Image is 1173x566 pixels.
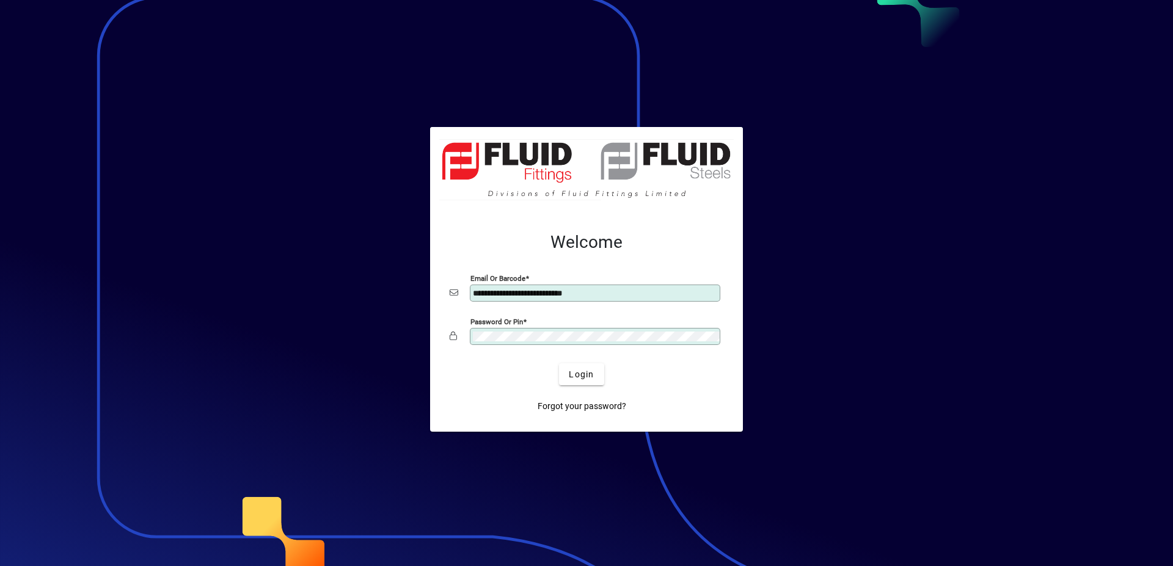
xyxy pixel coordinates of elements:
h2: Welcome [450,232,723,253]
mat-label: Password or Pin [470,317,523,326]
mat-label: Email or Barcode [470,274,525,283]
span: Forgot your password? [538,400,626,413]
span: Login [569,368,594,381]
a: Forgot your password? [533,395,631,417]
button: Login [559,363,604,385]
